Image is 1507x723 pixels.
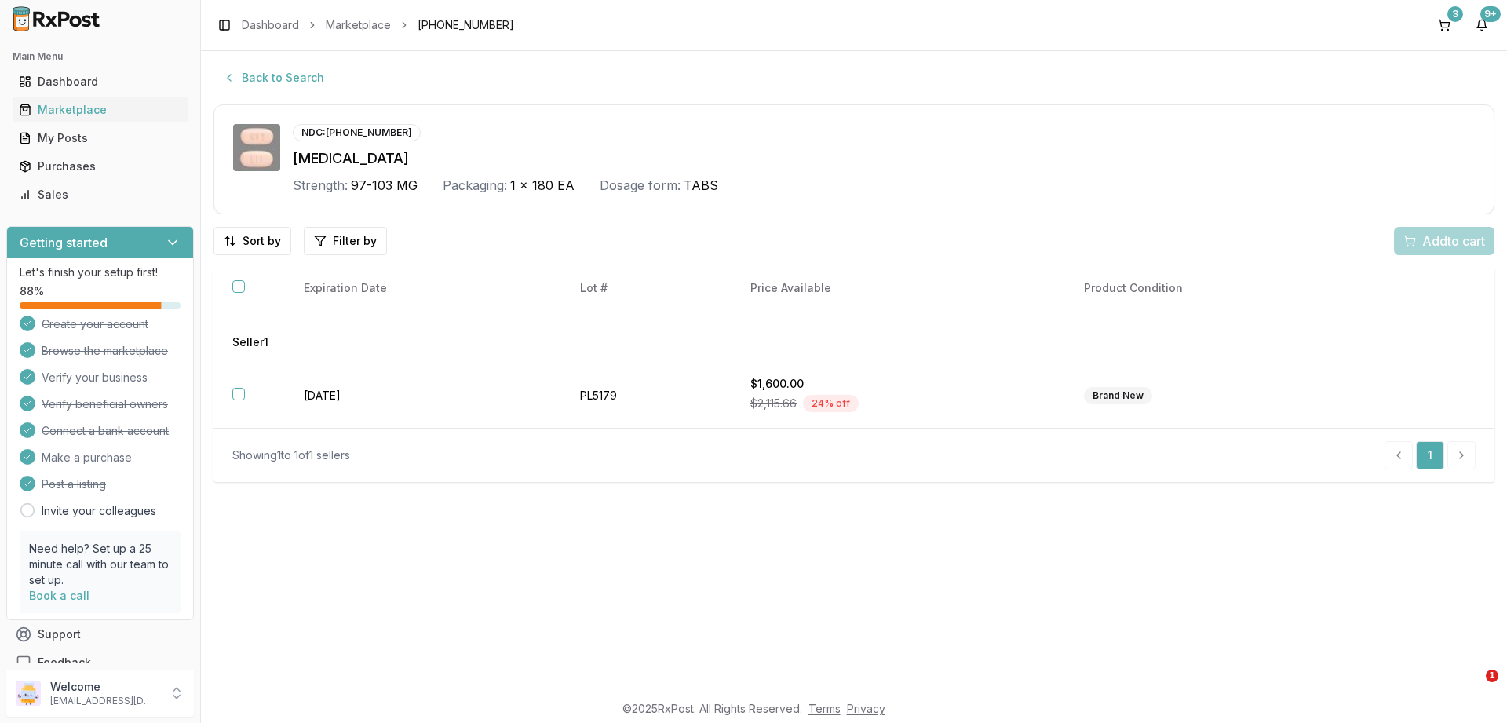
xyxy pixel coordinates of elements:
div: Dashboard [19,74,181,89]
img: RxPost Logo [6,6,107,31]
nav: breadcrumb [242,17,514,33]
div: Showing 1 to 1 of 1 sellers [232,447,350,463]
span: Sort by [243,233,281,249]
a: Invite your colleagues [42,503,156,519]
a: Terms [808,702,841,715]
a: 1 [1416,441,1444,469]
div: [MEDICAL_DATA] [293,148,1475,170]
span: 1 [1486,670,1498,682]
th: Expiration Date [285,268,561,309]
div: Dosage form: [600,176,681,195]
button: 9+ [1469,13,1494,38]
button: Back to Search [213,64,334,92]
a: Purchases [13,152,188,181]
a: Marketplace [326,17,391,33]
div: Packaging: [443,176,507,195]
a: My Posts [13,124,188,152]
div: My Posts [19,130,181,146]
span: Filter by [333,233,377,249]
span: Verify your business [42,370,148,385]
div: 9+ [1480,6,1501,22]
th: Product Condition [1065,268,1377,309]
button: Support [6,620,194,648]
img: User avatar [16,681,41,706]
a: Marketplace [13,96,188,124]
span: Post a listing [42,477,106,492]
button: Purchases [6,154,194,179]
span: Create your account [42,316,148,332]
button: My Posts [6,126,194,151]
p: Let's finish your setup first! [20,265,181,280]
a: Dashboard [242,17,299,33]
button: Marketplace [6,97,194,122]
td: PL5179 [561,363,732,429]
div: 24 % off [803,395,859,412]
img: Entresto 97-103 MG TABS [233,124,280,171]
iframe: Intercom live chat [1454,670,1491,707]
span: TABS [684,176,718,195]
div: Brand New [1084,387,1152,404]
span: Seller 1 [232,334,268,350]
div: Purchases [19,159,181,174]
button: 3 [1432,13,1457,38]
th: Lot # [561,268,732,309]
p: [EMAIL_ADDRESS][DOMAIN_NAME] [50,695,159,707]
div: Strength: [293,176,348,195]
a: Dashboard [13,68,188,96]
span: Feedback [38,655,91,670]
h2: Main Menu [13,50,188,63]
span: Verify beneficial owners [42,396,168,412]
button: Filter by [304,227,387,255]
a: Book a call [29,589,89,602]
button: Dashboard [6,69,194,94]
div: Sales [19,187,181,203]
span: Connect a bank account [42,423,169,439]
td: [DATE] [285,363,561,429]
span: 97-103 MG [351,176,418,195]
button: Sort by [213,227,291,255]
div: NDC: [PHONE_NUMBER] [293,124,421,141]
p: Need help? Set up a 25 minute call with our team to set up. [29,541,171,588]
div: Marketplace [19,102,181,118]
h3: Getting started [20,233,108,252]
span: $2,115.66 [750,396,797,411]
span: Make a purchase [42,450,132,466]
p: Welcome [50,679,159,695]
a: Sales [13,181,188,209]
span: [PHONE_NUMBER] [418,17,514,33]
span: Browse the marketplace [42,343,168,359]
a: Privacy [847,702,885,715]
nav: pagination [1385,441,1476,469]
div: $1,600.00 [750,376,1046,392]
div: 3 [1447,6,1463,22]
th: Price Available [732,268,1065,309]
button: Feedback [6,648,194,677]
span: 1 x 180 EA [510,176,575,195]
button: Sales [6,182,194,207]
span: 88 % [20,283,44,299]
